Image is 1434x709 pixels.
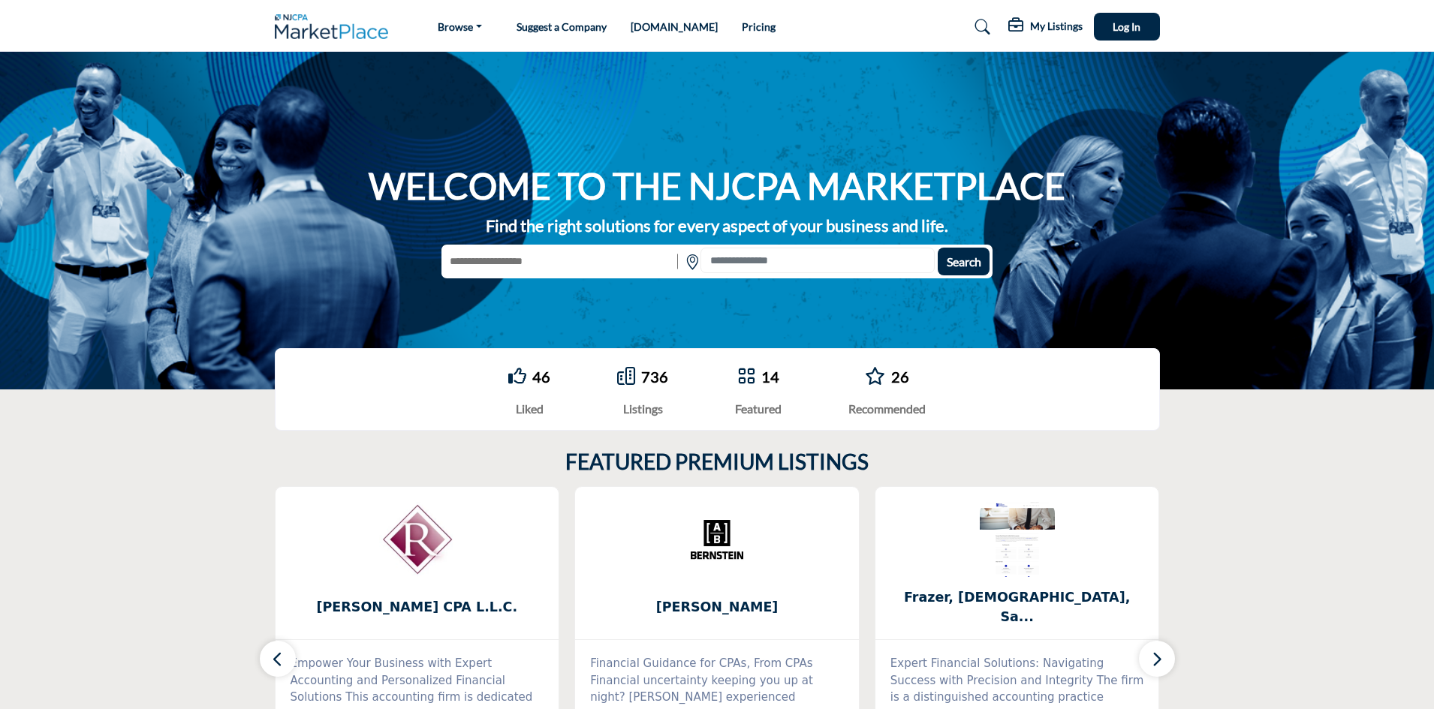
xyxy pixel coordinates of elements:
div: Featured [735,400,782,418]
span: Frazer, [DEMOGRAPHIC_DATA], Sa... [898,587,1137,627]
i: Go to Liked [508,367,526,385]
a: [PERSON_NAME] [575,587,859,627]
img: Rectangle%203585.svg [673,248,682,275]
a: 736 [641,368,668,386]
a: 46 [532,368,550,386]
img: Rivero CPA L.L.C. [379,502,454,577]
img: Site Logo [275,14,396,39]
a: Browse [427,17,493,38]
b: Frazer, Evangelista, Sahni & Company, LLC [898,587,1137,627]
div: Listings [617,400,668,418]
a: Frazer, [DEMOGRAPHIC_DATA], Sa... [875,587,1159,627]
div: My Listings [1008,18,1083,36]
a: Suggest a Company [517,20,607,33]
a: [DOMAIN_NAME] [631,20,718,33]
a: 14 [761,368,779,386]
img: Bernstein [679,502,755,577]
span: [PERSON_NAME] [598,597,836,617]
h2: FEATURED PREMIUM LISTINGS [565,449,869,475]
span: Log In [1113,20,1140,33]
h5: My Listings [1030,20,1083,33]
b: Rivero CPA L.L.C. [298,587,537,627]
span: [PERSON_NAME] CPA L.L.C. [298,597,537,617]
a: Go to Recommended [865,367,885,387]
a: [PERSON_NAME] CPA L.L.C. [276,587,559,627]
div: Recommended [848,400,926,418]
button: Log In [1094,13,1160,41]
a: Pricing [742,20,776,33]
button: Search [938,248,990,275]
div: Liked [508,400,550,418]
img: Frazer, Evangelista, Sahni & Company, LLC [980,502,1055,577]
b: Bernstein [598,587,836,627]
span: Search [947,254,981,269]
a: 26 [891,368,909,386]
a: Search [960,15,1000,39]
strong: Find the right solutions for every aspect of your business and life. [486,215,948,236]
h1: WELCOME TO THE NJCPA MARKETPLACE [369,163,1065,209]
a: Go to Featured [737,367,755,387]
